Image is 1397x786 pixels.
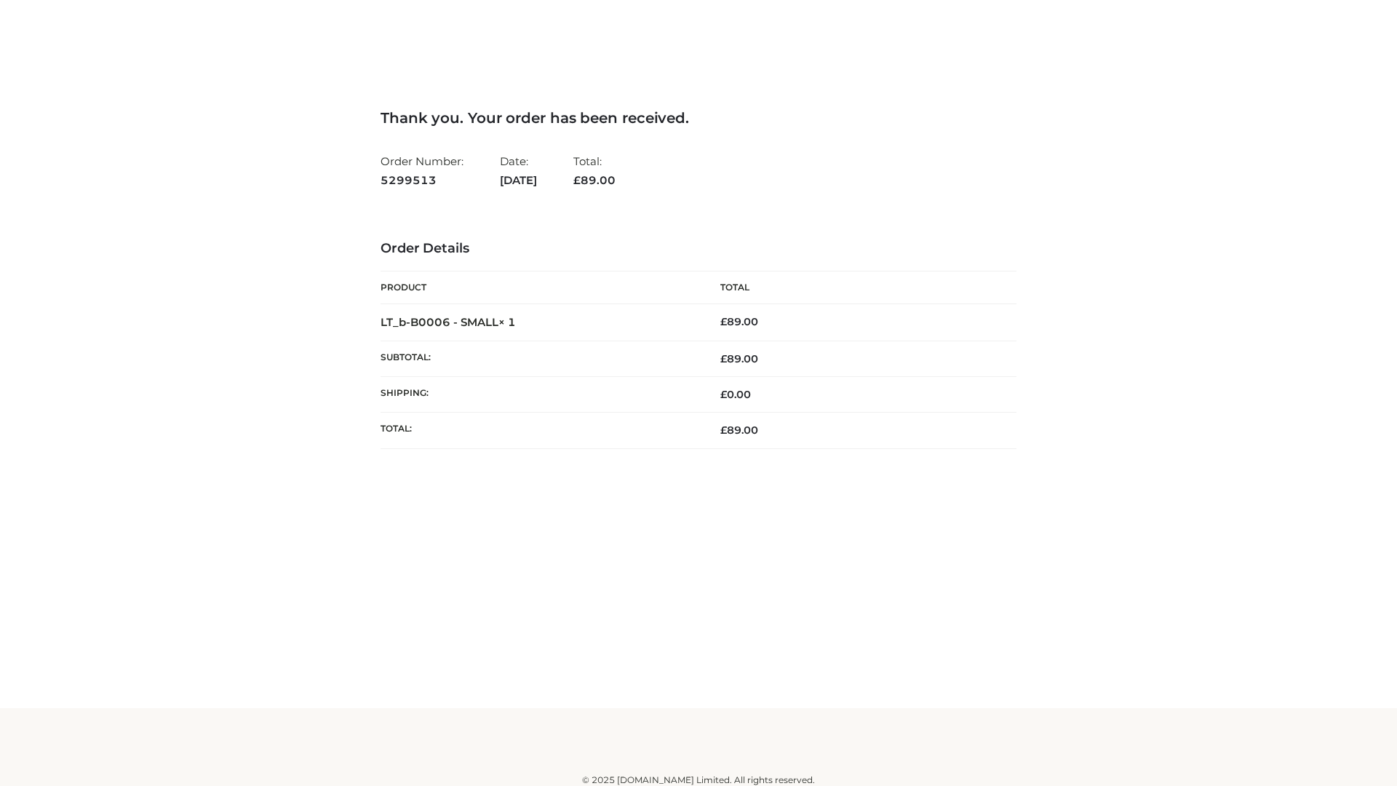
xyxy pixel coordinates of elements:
[573,173,581,187] span: £
[720,424,727,437] span: £
[720,315,727,328] span: £
[720,352,727,365] span: £
[381,377,698,413] th: Shipping:
[720,388,727,401] span: £
[698,271,1016,304] th: Total
[573,148,616,193] li: Total:
[498,315,516,329] strong: × 1
[381,413,698,448] th: Total:
[720,388,751,401] bdi: 0.00
[381,315,516,329] strong: LT_b-B0006 - SMALL
[381,271,698,304] th: Product
[573,173,616,187] span: 89.00
[381,171,463,190] strong: 5299513
[720,315,758,328] bdi: 89.00
[500,148,537,193] li: Date:
[381,341,698,376] th: Subtotal:
[720,352,758,365] span: 89.00
[381,148,463,193] li: Order Number:
[500,171,537,190] strong: [DATE]
[381,109,1016,127] h3: Thank you. Your order has been received.
[720,424,758,437] span: 89.00
[381,241,1016,257] h3: Order Details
